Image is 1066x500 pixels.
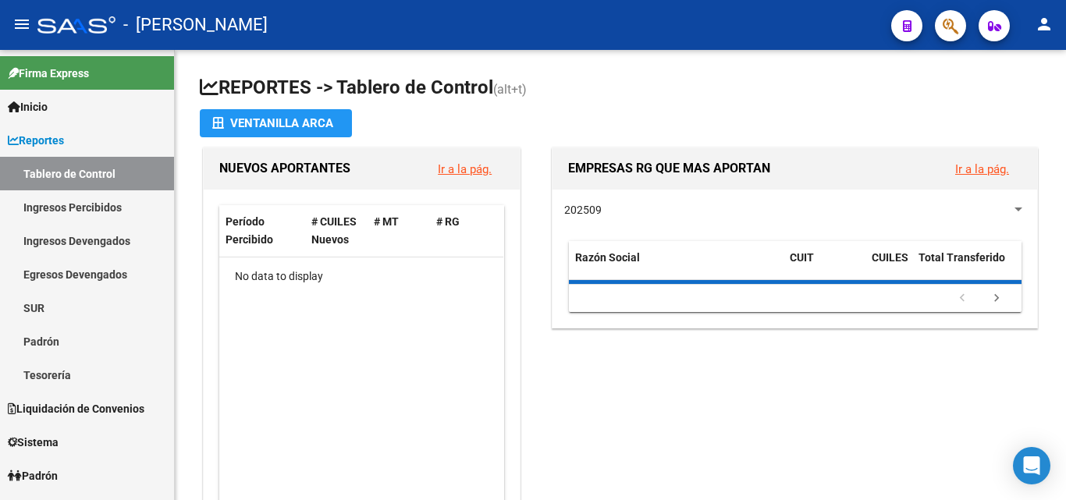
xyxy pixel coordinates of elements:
[374,215,399,228] span: # MT
[219,205,305,257] datatable-header-cell: Período Percibido
[438,162,492,176] a: Ir a la pág.
[955,162,1009,176] a: Ir a la pág.
[493,82,527,97] span: (alt+t)
[947,290,977,307] a: go to previous page
[219,161,350,176] span: NUEVOS APORTANTES
[8,434,59,451] span: Sistema
[912,241,1022,293] datatable-header-cell: Total Transferido
[865,241,912,293] datatable-header-cell: CUILES
[425,154,504,183] button: Ir a la pág.
[8,98,48,115] span: Inicio
[8,132,64,149] span: Reportes
[226,215,273,246] span: Período Percibido
[982,290,1011,307] a: go to next page
[1035,15,1054,34] mat-icon: person
[8,400,144,417] span: Liquidación de Convenios
[436,215,460,228] span: # RG
[212,109,339,137] div: Ventanilla ARCA
[200,75,1041,102] h1: REPORTES -> Tablero de Control
[311,215,357,246] span: # CUILES Nuevos
[569,241,784,293] datatable-header-cell: Razón Social
[872,251,908,264] span: CUILES
[564,204,602,216] span: 202509
[430,205,492,257] datatable-header-cell: # RG
[784,241,865,293] datatable-header-cell: CUIT
[790,251,814,264] span: CUIT
[12,15,31,34] mat-icon: menu
[219,257,503,296] div: No data to display
[919,251,1005,264] span: Total Transferido
[8,65,89,82] span: Firma Express
[943,154,1022,183] button: Ir a la pág.
[1013,447,1050,484] div: Open Intercom Messenger
[575,251,640,264] span: Razón Social
[200,109,352,137] button: Ventanilla ARCA
[568,161,770,176] span: EMPRESAS RG QUE MAS APORTAN
[123,8,268,42] span: - [PERSON_NAME]
[305,205,368,257] datatable-header-cell: # CUILES Nuevos
[368,205,430,257] datatable-header-cell: # MT
[8,467,58,484] span: Padrón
